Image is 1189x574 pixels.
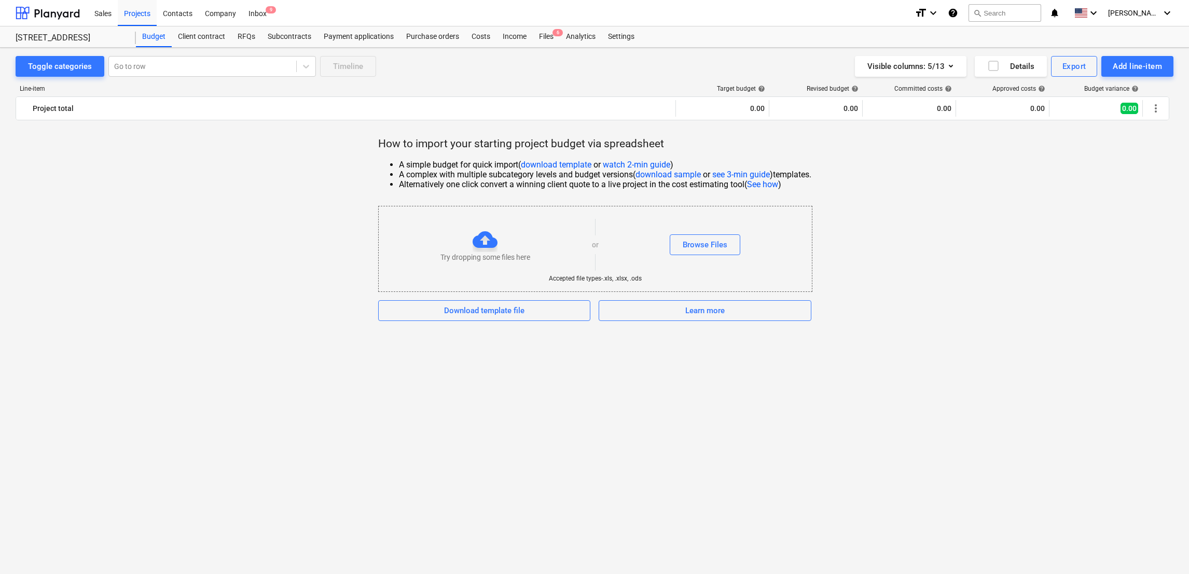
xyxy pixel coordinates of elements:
[807,85,859,92] div: Revised budget
[136,26,172,47] a: Budget
[1113,60,1162,73] div: Add line-item
[533,26,560,47] div: Files
[747,179,778,189] a: See how
[400,26,465,47] a: Purchase orders
[975,56,1047,77] button: Details
[855,56,966,77] button: Visible columns:5/13
[1137,524,1189,574] iframe: Chat Widget
[849,85,859,92] span: help
[33,100,671,117] div: Project total
[399,160,811,170] li: A simple budget for quick import ( or )
[560,26,602,47] a: Analytics
[867,100,951,117] div: 0.00
[16,33,123,44] div: [STREET_ADDRESS]
[399,179,811,189] li: Alternatively one click convert a winning client quote to a live project in the cost estimating t...
[1150,102,1162,115] span: More actions
[496,26,533,47] a: Income
[533,26,560,47] a: Files6
[685,304,725,317] div: Learn more
[444,304,524,317] div: Download template file
[602,26,641,47] a: Settings
[1036,85,1045,92] span: help
[717,85,765,92] div: Target budget
[1049,7,1060,19] i: notifications
[266,6,276,13] span: 9
[635,170,701,179] a: download sample
[317,26,400,47] a: Payment applications
[680,100,765,117] div: 0.00
[973,9,981,17] span: search
[16,56,104,77] button: Toggle categories
[927,7,939,19] i: keyboard_arrow_down
[549,275,642,283] p: Accepted file types - .xls, .xlsx, .ods
[712,170,770,179] a: see 3-min guide
[399,170,811,179] li: A complex with multiple subcategory levels and budget versions ( or ) templates.
[1121,103,1138,114] span: 0.00
[915,7,927,19] i: format_size
[969,4,1041,22] button: Search
[670,234,740,255] button: Browse Files
[261,26,317,47] a: Subcontracts
[1084,85,1139,92] div: Budget variance
[1087,7,1100,19] i: keyboard_arrow_down
[28,60,92,73] div: Toggle categories
[378,300,591,321] button: Download template file
[992,85,1045,92] div: Approved costs
[948,7,958,19] i: Knowledge base
[172,26,231,47] a: Client contract
[867,60,954,73] div: Visible columns : 5/13
[599,300,811,321] button: Learn more
[231,26,261,47] a: RFQs
[1161,7,1173,19] i: keyboard_arrow_down
[1101,56,1173,77] button: Add line-item
[894,85,952,92] div: Committed costs
[440,252,530,262] p: Try dropping some files here
[1051,56,1098,77] button: Export
[960,100,1045,117] div: 0.00
[16,85,676,92] div: Line-item
[1129,85,1139,92] span: help
[1062,60,1086,73] div: Export
[756,85,765,92] span: help
[552,29,563,36] span: 6
[521,160,591,170] a: download template
[378,137,811,151] p: How to import your starting project budget via spreadsheet
[465,26,496,47] a: Costs
[987,60,1034,73] div: Details
[592,240,599,250] p: or
[603,160,670,170] a: watch 2-min guide
[1108,9,1160,17] span: [PERSON_NAME]
[773,100,858,117] div: 0.00
[378,206,812,292] div: Try dropping some files hereorBrowse FilesAccepted file types-.xls, .xlsx, .ods
[943,85,952,92] span: help
[683,238,727,251] div: Browse Files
